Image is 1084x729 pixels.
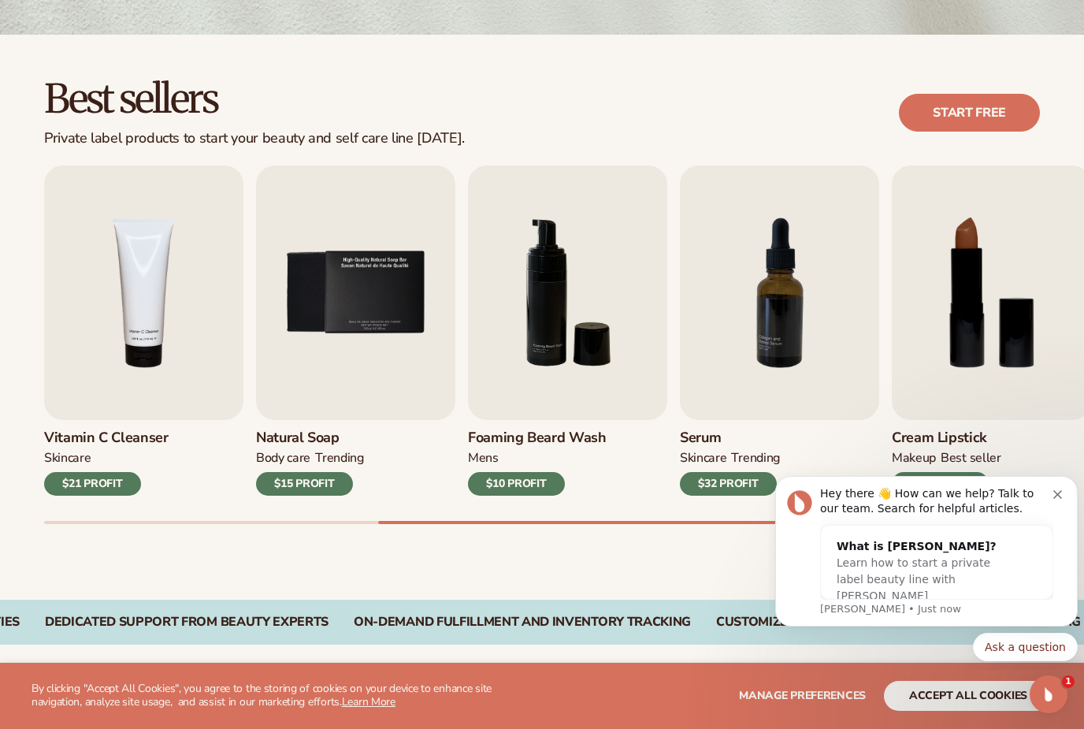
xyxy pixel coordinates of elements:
[899,94,1040,132] a: Start free
[680,166,879,496] a: 7 / 9
[44,430,169,447] h3: Vitamin C Cleanser
[32,683,544,709] p: By clicking "Accept All Cookies", you agree to the storing of cookies on your device to enhance s...
[680,450,726,467] div: SKINCARE
[256,450,310,467] div: BODY Care
[44,130,465,147] div: Private label products to start your beauty and self care line [DATE].
[941,450,1001,467] div: BEST SELLER
[354,615,691,630] div: On-Demand Fulfillment and Inventory Tracking
[1062,675,1075,688] span: 1
[468,166,667,496] a: 6 / 9
[256,430,364,447] h3: Natural Soap
[769,463,1084,671] iframe: Intercom notifications message
[44,450,91,467] div: Skincare
[44,79,465,121] h2: Best sellers
[739,681,866,711] button: Manage preferences
[731,450,779,467] div: TRENDING
[680,472,777,496] div: $32 PROFIT
[716,615,893,630] div: CUSTOMIZE 450+ PRODUCTS
[739,688,866,703] span: Manage preferences
[468,450,499,467] div: mens
[315,450,363,467] div: TRENDING
[1030,675,1067,713] iframe: Intercom live chat
[45,615,329,630] div: Dedicated Support From Beauty Experts
[44,166,243,496] a: 4 / 9
[892,430,1001,447] h3: Cream Lipstick
[884,681,1052,711] button: accept all cookies
[468,472,565,496] div: $10 PROFIT
[342,694,395,709] a: Learn More
[892,450,936,467] div: MAKEUP
[680,430,780,447] h3: Serum
[256,472,353,496] div: $15 PROFIT
[468,430,607,447] h3: Foaming beard wash
[44,472,141,496] div: $21 PROFIT
[256,166,455,496] a: 5 / 9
